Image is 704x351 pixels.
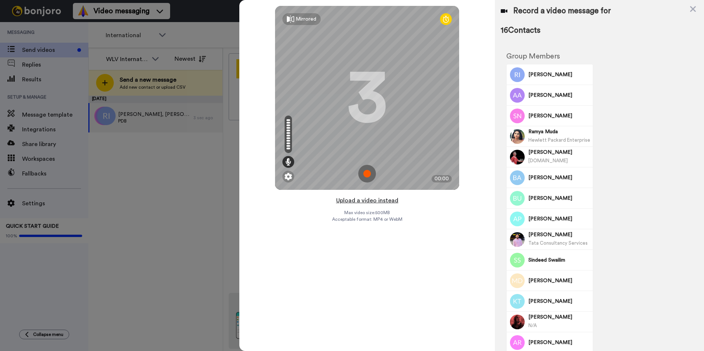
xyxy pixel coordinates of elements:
[528,195,590,202] span: [PERSON_NAME]
[510,212,525,226] img: Image of Abhi Patel
[358,165,376,182] img: ic_record_start.svg
[528,149,590,156] span: [PERSON_NAME]
[528,313,590,321] span: [PERSON_NAME]
[510,170,525,185] img: Image of Barbara AdoleAgidani
[528,92,590,99] span: [PERSON_NAME]
[528,231,590,238] span: [PERSON_NAME]
[432,175,452,182] div: 00:00
[528,174,590,181] span: [PERSON_NAME]
[347,70,387,125] div: 3
[510,150,525,164] img: Image of Yishi Shi
[528,241,588,245] span: Tata Consultancy Services
[510,315,525,329] img: Image of Sharath Kumar
[332,216,402,222] span: Acceptable format: MP4 or WebM
[528,71,590,78] span: [PERSON_NAME]
[528,339,590,346] span: [PERSON_NAME]
[510,191,525,206] img: Image of Burhan Afridi
[344,210,390,216] span: Max video size: 500 MB
[510,232,525,247] img: Image of Brahmaiah Thota
[528,256,590,264] span: Sindeed Swailim
[510,88,525,103] img: Image of Aaron Aaron
[510,273,525,288] img: Image of Manish Dhakal
[285,173,292,180] img: ic_gear.svg
[510,335,525,350] img: Image of Akhila Robinson
[528,128,590,135] span: Ramya Muda
[334,196,401,205] button: Upload a video instead
[510,67,525,82] img: Image of Rai Ijaz
[510,294,525,309] img: Image of Kalpana Thapa
[510,109,525,123] img: Image of Srinivas Nakka
[506,52,593,60] h2: Group Members
[528,298,590,305] span: [PERSON_NAME]
[528,323,537,328] span: N/A
[528,138,590,142] span: Hewlett Packard Enterprise
[510,129,525,144] img: Image of Ramya Muda
[528,112,590,120] span: [PERSON_NAME]
[528,215,590,223] span: [PERSON_NAME]
[528,277,590,284] span: [PERSON_NAME]
[510,253,525,267] img: Image of Sindeed Swailim
[528,158,568,163] span: [DOMAIN_NAME]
